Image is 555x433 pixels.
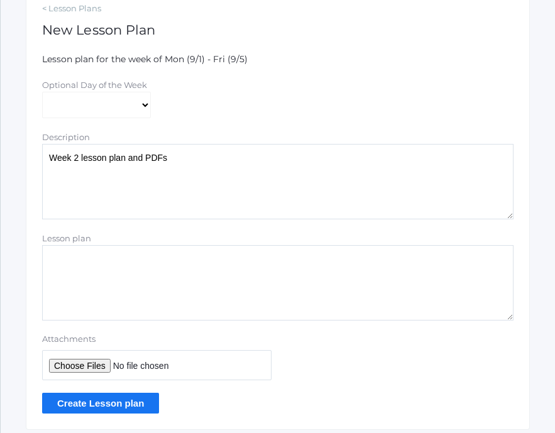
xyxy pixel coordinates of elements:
[42,132,90,142] label: Description
[42,333,272,346] label: Attachments
[42,80,147,90] label: Optional Day of the Week
[42,3,514,15] a: < Lesson Plans
[42,233,91,243] label: Lesson plan
[42,23,514,37] h1: New Lesson Plan
[42,53,248,65] span: Lesson plan for the week of Mon (9/1) - Fri (9/5)
[42,393,159,414] input: Create Lesson plan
